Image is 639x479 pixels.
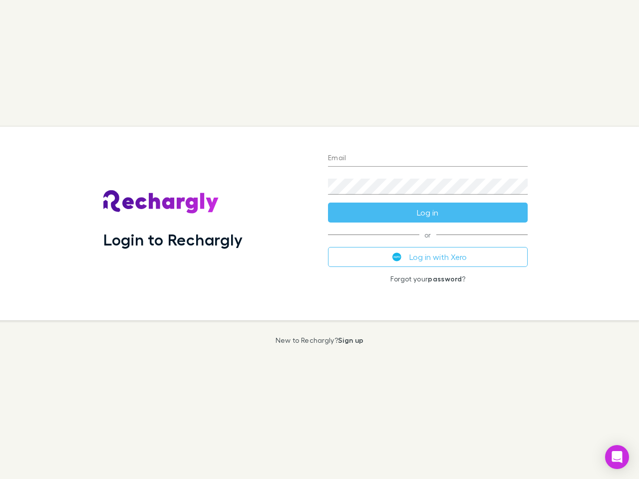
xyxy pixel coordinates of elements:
button: Log in with Xero [328,247,528,267]
div: Open Intercom Messenger [605,445,629,469]
button: Log in [328,203,528,223]
p: New to Rechargly? [276,336,364,344]
p: Forgot your ? [328,275,528,283]
img: Rechargly's Logo [103,190,219,214]
a: password [428,274,462,283]
img: Xero's logo [392,252,401,261]
a: Sign up [338,336,363,344]
h1: Login to Rechargly [103,230,243,249]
